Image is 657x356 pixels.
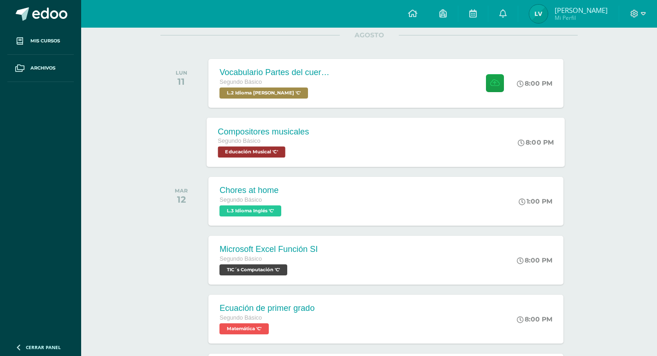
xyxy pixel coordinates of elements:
[519,197,552,205] div: 1:00 PM
[176,70,187,76] div: LUN
[175,194,188,205] div: 12
[176,76,187,87] div: 11
[219,303,314,313] div: Ecuación de primer grado
[517,315,552,323] div: 8:00 PM
[219,88,308,99] span: L.2 Idioma Maya Kaqchikel 'C'
[218,146,285,158] span: Educación Musical 'C'
[219,68,330,77] div: Vocabulario Partes del cuerpo
[518,138,554,146] div: 8:00 PM
[219,186,284,195] div: Chores at home
[26,344,61,350] span: Cerrar panel
[30,64,55,72] span: Archivos
[219,245,318,254] div: Microsoft Excel Función SI
[219,315,262,321] span: Segundo Básico
[517,256,552,264] div: 8:00 PM
[529,5,548,23] img: 73bf86f290e9f177a04a2a928628ab5f.png
[517,79,552,88] div: 8:00 PM
[555,14,608,22] span: Mi Perfil
[219,205,281,216] span: L.3 Idioma Inglés 'C'
[30,37,60,45] span: Mis cursos
[218,138,261,144] span: Segundo Básico
[7,28,74,55] a: Mis cursos
[218,127,309,136] div: Compositores musicales
[219,197,262,203] span: Segundo Básico
[219,323,269,334] span: Matemática 'C'
[555,6,608,15] span: [PERSON_NAME]
[340,31,399,39] span: AGOSTO
[175,187,188,194] div: MAR
[219,79,262,85] span: Segundo Básico
[7,55,74,82] a: Archivos
[219,264,287,275] span: TIC´s Computación 'C'
[219,256,262,262] span: Segundo Básico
